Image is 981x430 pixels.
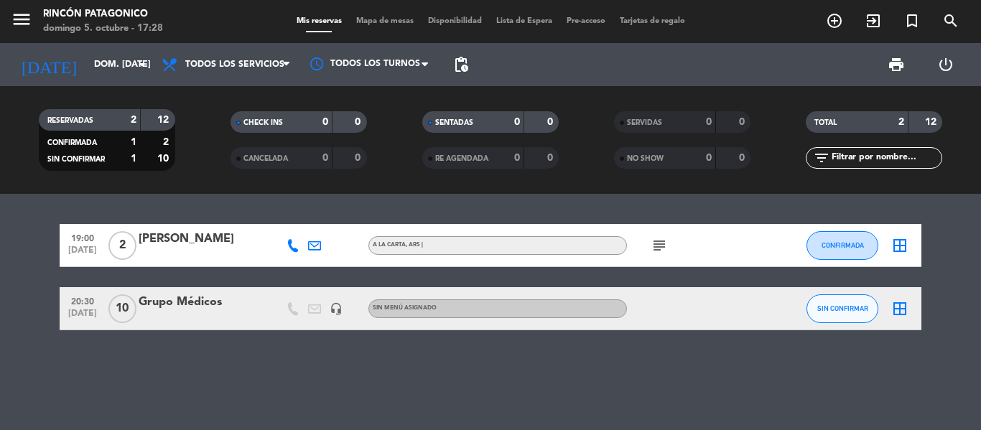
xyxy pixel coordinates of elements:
span: 19:00 [65,229,101,246]
div: domingo 5. octubre - 17:28 [43,22,163,36]
span: 20:30 [65,292,101,309]
i: add_circle_outline [826,12,843,29]
span: 10 [108,294,136,323]
strong: 1 [131,154,136,164]
strong: 0 [739,153,748,163]
span: Lista de Espera [489,17,559,25]
span: CHECK INS [243,119,283,126]
div: LOG OUT [921,43,970,86]
span: 2 [108,231,136,260]
span: [DATE] [65,309,101,325]
strong: 0 [706,153,712,163]
i: turned_in_not [903,12,921,29]
strong: 10 [157,154,172,164]
span: Mis reservas [289,17,349,25]
span: CONFIRMADA [47,139,97,146]
span: CONFIRMADA [822,241,864,249]
strong: 0 [355,153,363,163]
strong: 2 [131,115,136,125]
span: SIN CONFIRMAR [47,156,105,163]
div: Grupo Médicos [139,293,261,312]
strong: 0 [322,153,328,163]
span: A LA CARTA [373,242,423,248]
strong: 2 [898,117,904,127]
strong: 0 [547,117,556,127]
strong: 0 [547,153,556,163]
i: power_settings_new [937,56,954,73]
span: TOTAL [814,119,837,126]
strong: 1 [131,137,136,147]
span: print [888,56,905,73]
span: RE AGENDADA [435,155,488,162]
i: subject [651,237,668,254]
div: [PERSON_NAME] [139,230,261,248]
strong: 0 [355,117,363,127]
strong: 12 [157,115,172,125]
i: exit_to_app [865,12,882,29]
strong: 0 [514,117,520,127]
button: menu [11,9,32,35]
span: Mapa de mesas [349,17,421,25]
i: menu [11,9,32,30]
span: Todos los servicios [185,60,284,70]
strong: 0 [706,117,712,127]
span: [DATE] [65,246,101,262]
strong: 0 [322,117,328,127]
strong: 12 [925,117,939,127]
strong: 0 [514,153,520,163]
i: headset_mic [330,302,343,315]
i: search [942,12,959,29]
span: NO SHOW [627,155,664,162]
span: CANCELADA [243,155,288,162]
span: Disponibilidad [421,17,489,25]
span: Tarjetas de regalo [613,17,692,25]
div: Rincón Patagonico [43,7,163,22]
strong: 0 [739,117,748,127]
button: SIN CONFIRMAR [806,294,878,323]
i: arrow_drop_down [134,56,151,73]
span: pending_actions [452,56,470,73]
span: SIN CONFIRMAR [817,304,868,312]
i: [DATE] [11,49,87,80]
i: filter_list [813,149,830,167]
span: , ARS | [406,242,423,248]
input: Filtrar por nombre... [830,150,942,166]
span: RESERVADAS [47,117,93,124]
strong: 2 [163,137,172,147]
span: Pre-acceso [559,17,613,25]
i: border_all [891,237,908,254]
span: SENTADAS [435,119,473,126]
span: SERVIDAS [627,119,662,126]
span: Sin menú asignado [373,305,437,311]
button: CONFIRMADA [806,231,878,260]
i: border_all [891,300,908,317]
